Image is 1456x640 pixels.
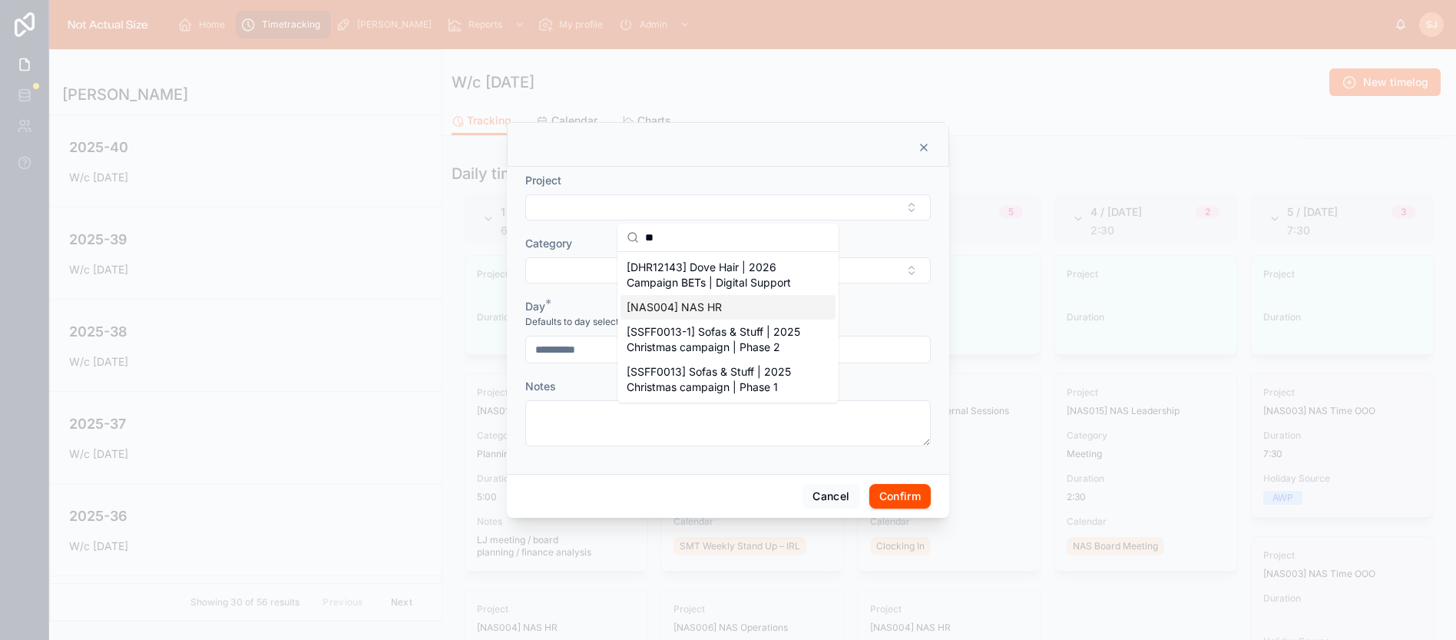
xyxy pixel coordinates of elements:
[627,260,811,290] span: [DHR12143] Dove Hair | 2026 Campaign BETs | Digital Support
[802,484,859,509] button: Cancel
[869,484,931,509] button: Confirm
[525,237,572,250] span: Category
[525,316,666,328] span: Defaults to day selected in week
[525,194,931,221] button: Select Button
[627,300,722,315] span: [NAS004] NAS HR
[525,257,931,284] button: Select Button
[627,324,811,355] span: [SSFF0013-1] Sofas & Stuff | 2025 Christmas campaign | Phase 2
[627,364,811,395] span: [SSFF0013] Sofas & Stuff | 2025 Christmas campaign | Phase 1
[617,252,839,403] div: Suggestions
[525,174,561,187] span: Project
[525,300,545,313] span: Day
[525,380,556,393] span: Notes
